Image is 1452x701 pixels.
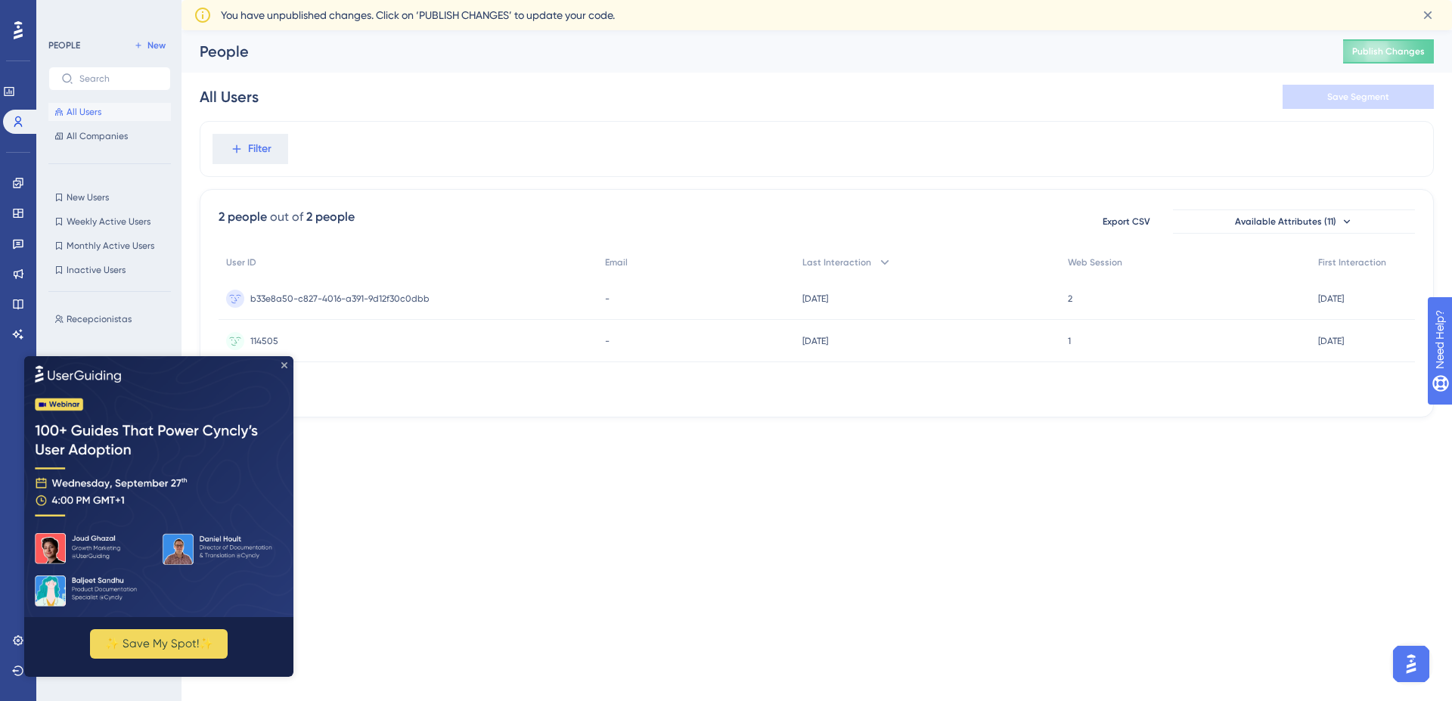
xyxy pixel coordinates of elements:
[48,39,80,51] div: PEOPLE
[48,261,171,279] button: Inactive Users
[48,310,180,328] button: Recepcionistas
[1318,293,1344,304] time: [DATE]
[802,293,828,304] time: [DATE]
[270,208,303,226] div: out of
[67,216,150,228] span: Weekly Active Users
[1327,91,1389,103] span: Save Segment
[248,140,271,158] span: Filter
[1068,335,1071,347] span: 1
[1235,216,1336,228] span: Available Attributes (11)
[257,6,263,12] div: Close Preview
[1068,293,1072,305] span: 2
[802,256,871,268] span: Last Interaction
[605,335,610,347] span: -
[1388,641,1434,687] iframe: UserGuiding AI Assistant Launcher
[200,41,1305,62] div: People
[1068,256,1122,268] span: Web Session
[1318,256,1386,268] span: First Interaction
[226,256,256,268] span: User ID
[67,106,101,118] span: All Users
[250,335,278,347] span: 114505
[67,130,128,142] span: All Companies
[1173,209,1415,234] button: Available Attributes (11)
[1352,45,1425,57] span: Publish Changes
[605,293,610,305] span: -
[219,208,267,226] div: 2 people
[1103,216,1150,228] span: Export CSV
[1283,85,1434,109] button: Save Segment
[67,191,109,203] span: New Users
[1343,39,1434,64] button: Publish Changes
[129,36,171,54] button: New
[221,6,615,24] span: You have unpublished changes. Click on ‘PUBLISH CHANGES’ to update your code.
[48,127,171,145] button: All Companies
[200,86,259,107] div: All Users
[48,188,171,206] button: New Users
[48,237,171,255] button: Monthly Active Users
[67,313,132,325] span: Recepcionistas
[67,264,126,276] span: Inactive Users
[1088,209,1164,234] button: Export CSV
[1318,336,1344,346] time: [DATE]
[802,336,828,346] time: [DATE]
[66,273,203,302] button: ✨ Save My Spot!✨
[250,293,430,305] span: b33e8a50-c827-4016-a391-9d12f30c0dbb
[48,212,171,231] button: Weekly Active Users
[213,134,288,164] button: Filter
[79,73,158,84] input: Search
[605,256,628,268] span: Email
[36,4,95,22] span: Need Help?
[306,208,355,226] div: 2 people
[147,39,166,51] span: New
[67,240,154,252] span: Monthly Active Users
[48,103,171,121] button: All Users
